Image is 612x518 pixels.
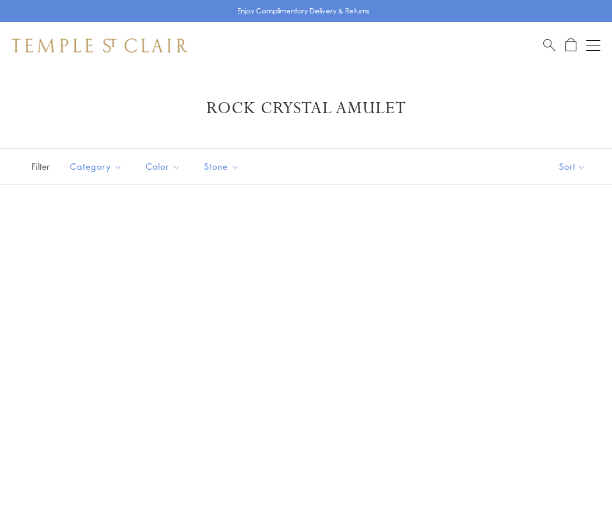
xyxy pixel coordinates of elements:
[198,159,248,174] span: Stone
[137,153,189,180] button: Color
[12,38,188,52] img: Temple St. Clair
[237,5,370,17] p: Enjoy Complimentary Delivery & Returns
[565,38,576,52] a: Open Shopping Bag
[29,98,583,119] h1: Rock Crystal Amulet
[543,38,555,52] a: Search
[586,38,600,52] button: Open navigation
[195,153,248,180] button: Stone
[140,159,189,174] span: Color
[64,159,131,174] span: Category
[533,149,612,184] button: Show sort by
[61,153,131,180] button: Category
